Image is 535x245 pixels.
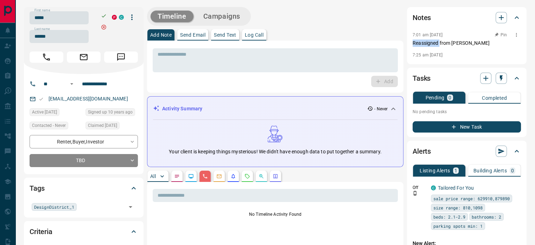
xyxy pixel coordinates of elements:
[413,70,521,87] div: Tasks
[482,96,507,100] p: Completed
[88,122,117,129] span: Claimed [DATE]
[150,174,156,179] p: All
[214,32,236,37] p: Send Text
[30,223,138,240] div: Criteria
[30,180,138,197] div: Tags
[413,53,442,57] p: 7:25 am [DATE]
[433,195,510,202] span: sale price range: 629910,879890
[259,173,264,179] svg: Opportunities
[151,11,193,22] button: Timeline
[67,51,101,63] span: Email
[49,96,128,102] a: [EMAIL_ADDRESS][DOMAIN_NAME]
[438,185,474,191] a: Tailored For You
[413,12,431,23] h2: Notes
[413,191,418,196] svg: Push Notification Only
[126,202,135,212] button: Open
[413,143,521,160] div: Alerts
[491,32,511,38] button: Pin
[245,32,263,37] p: Log Call
[180,32,205,37] p: Send Email
[39,97,44,102] svg: Email Valid
[153,211,398,218] p: No Timeline Activity Found
[244,173,250,179] svg: Requests
[85,108,138,118] div: Fri Sep 26 2014
[88,109,133,116] span: Signed up 10 years ago
[34,8,50,13] label: First name
[68,80,76,88] button: Open
[112,15,117,20] div: property.ca
[413,184,427,191] p: Off
[174,173,180,179] svg: Notes
[30,108,82,118] div: Thu Jan 27 2022
[413,73,431,84] h2: Tasks
[413,9,521,26] div: Notes
[169,148,381,155] p: Your client is keeping things mysterious! We didn't have enough data to put together a summary.
[448,95,451,100] p: 0
[30,154,138,167] div: TBD
[433,204,483,211] span: size range: 810,1098
[32,122,66,129] span: Contacted - Never
[374,106,388,112] p: - Never
[202,173,208,179] svg: Calls
[30,183,44,194] h2: Tags
[30,135,138,148] div: Renter , Buyer , Investor
[433,213,465,220] span: beds: 2.1-2.9
[413,32,442,37] p: 7:01 am [DATE]
[188,173,194,179] svg: Lead Browsing Activity
[85,122,138,131] div: Sat Jun 08 2019
[196,11,247,22] button: Campaigns
[472,213,501,220] span: bathrooms: 2
[413,146,431,157] h2: Alerts
[425,95,444,100] p: Pending
[34,27,50,31] label: Last name
[216,173,222,179] svg: Emails
[473,168,507,173] p: Building Alerts
[230,173,236,179] svg: Listing Alerts
[153,102,397,115] div: Activity Summary- Never
[30,51,63,63] span: Call
[32,109,57,116] span: Active [DATE]
[162,105,202,112] p: Activity Summary
[413,121,521,133] button: New Task
[433,222,483,229] span: parking spots min: 1
[413,106,521,117] p: No pending tasks
[30,226,52,237] h2: Criteria
[104,51,138,63] span: Message
[420,168,450,173] p: Listing Alerts
[119,15,124,20] div: condos.ca
[511,168,514,173] p: 0
[431,185,436,190] div: condos.ca
[273,173,278,179] svg: Agent Actions
[454,168,457,173] p: 1
[34,203,74,210] span: DesignDistrict_1
[413,39,521,47] p: Reassigned from [PERSON_NAME]
[150,32,172,37] p: Add Note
